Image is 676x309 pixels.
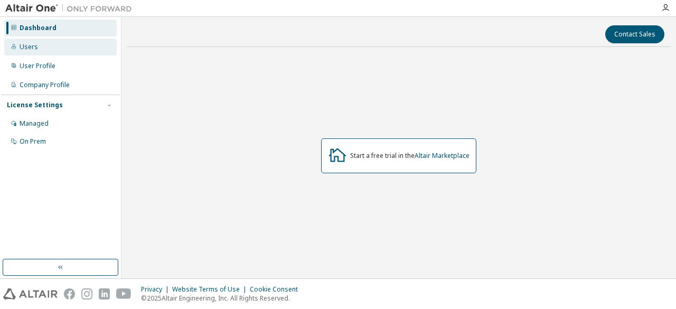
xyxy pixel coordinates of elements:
img: instagram.svg [81,288,92,299]
div: Start a free trial in the [350,152,470,160]
div: Website Terms of Use [172,285,250,294]
a: Altair Marketplace [415,151,470,160]
img: facebook.svg [64,288,75,299]
img: Altair One [5,3,137,14]
img: linkedin.svg [99,288,110,299]
div: On Prem [20,137,46,146]
div: User Profile [20,62,55,70]
div: Managed [20,119,49,128]
div: License Settings [7,101,63,109]
div: Users [20,43,38,51]
p: © 2025 Altair Engineering, Inc. All Rights Reserved. [141,294,304,303]
div: Privacy [141,285,172,294]
button: Contact Sales [605,25,664,43]
img: altair_logo.svg [3,288,58,299]
img: youtube.svg [116,288,132,299]
div: Cookie Consent [250,285,304,294]
div: Dashboard [20,24,57,32]
div: Company Profile [20,81,70,89]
